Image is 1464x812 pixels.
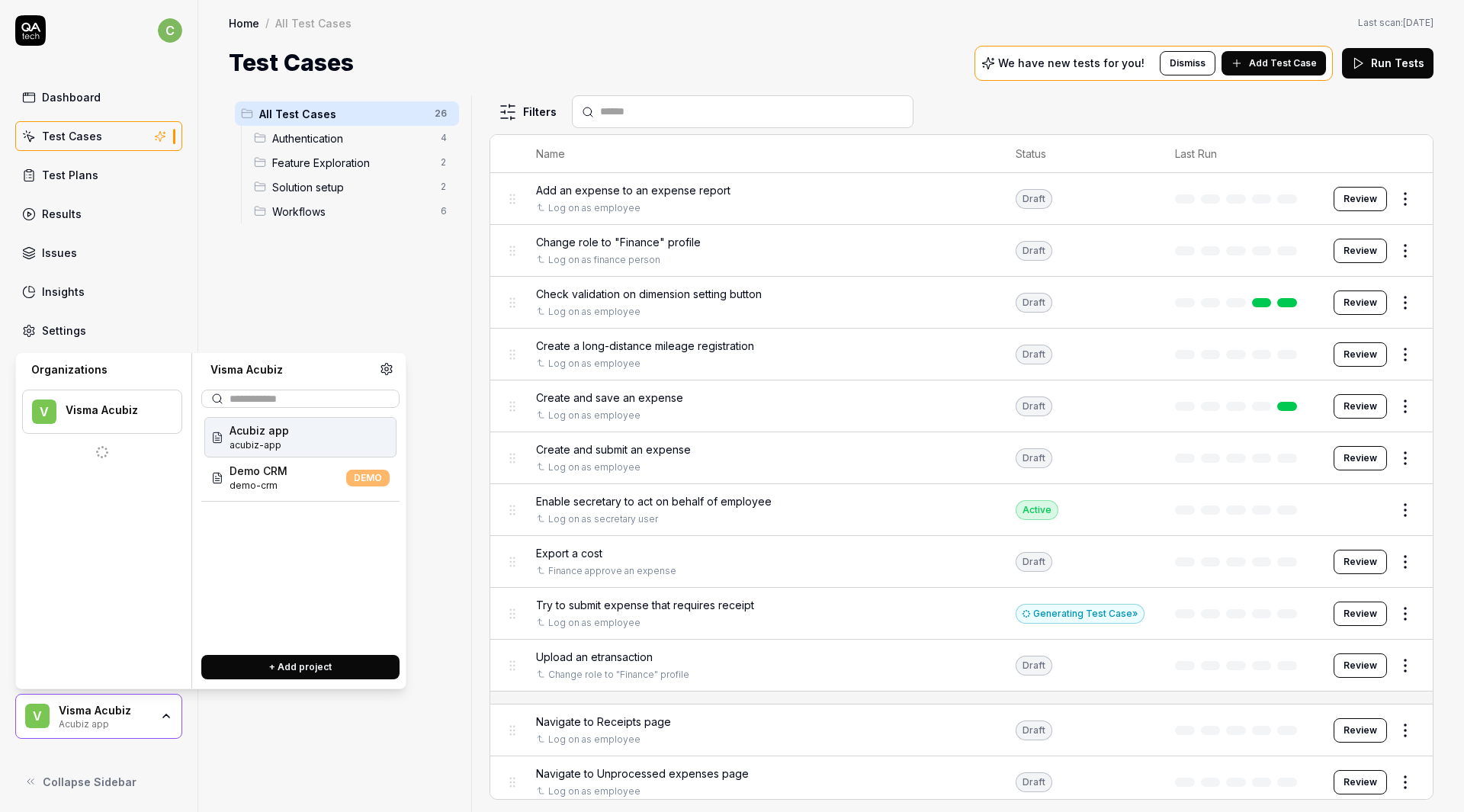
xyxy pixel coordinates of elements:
[32,400,56,424] span: V
[272,130,432,146] span: Authentication
[1016,448,1052,468] div: Draft
[490,329,1433,380] tr: Create a long-distance mileage registrationLog on as employeeDraftReview
[272,204,432,220] span: Workflows
[1334,446,1387,470] a: Review
[22,390,182,434] button: VVisma Acubiz
[435,178,453,196] span: 2
[536,234,701,250] span: Change role to "Finance" profile
[435,129,453,147] span: 4
[248,175,459,199] div: Drag to reorderSolution setup2
[1334,394,1387,419] button: Review
[490,225,1433,277] tr: Change role to "Finance" profileLog on as finance personDraftReview
[536,545,602,561] span: Export a cost
[536,286,762,302] span: Check validation on dimension setting button
[490,97,566,127] button: Filters
[1358,16,1433,30] span: Last scan:
[15,694,182,740] button: VVisma AcubizAcubiz app
[1334,187,1387,211] button: Review
[1334,550,1387,574] a: Review
[548,564,676,578] a: Finance approve an expense
[1334,653,1387,678] a: Review
[1016,500,1058,520] div: Active
[548,733,640,746] a: Log on as employee
[42,245,77,261] div: Issues
[1016,604,1145,624] div: Generating Test Case »
[230,422,289,438] span: Acubiz app
[435,153,453,172] span: 2
[15,82,182,112] a: Dashboard
[548,357,640,371] a: Log on as employee
[229,15,259,30] a: Home
[59,717,150,729] div: Acubiz app
[346,470,390,486] span: DEMO
[42,89,101,105] div: Dashboard
[1160,135,1318,173] th: Last Run
[15,766,182,797] button: Collapse Sidebar
[1403,17,1433,28] time: [DATE]
[1249,56,1317,70] span: Add Test Case
[490,536,1433,588] tr: Export a costFinance approve an expenseDraftReview
[201,362,380,377] div: Visma Acubiz
[490,640,1433,692] tr: Upload an etransactionChange role to "Finance" profileDraftReview
[1342,48,1433,79] button: Run Tests
[42,206,82,222] div: Results
[43,774,136,790] span: Collapse Sidebar
[59,704,150,717] div: Visma Acubiz
[536,493,772,509] span: Enable secretary to act on behalf of employee
[536,390,683,406] span: Create and save an expense
[536,649,653,665] span: Upload an etransaction
[265,15,269,30] div: /
[1334,770,1387,794] button: Review
[1016,241,1052,261] div: Draft
[272,179,432,195] span: Solution setup
[42,284,85,300] div: Insights
[536,714,671,730] span: Navigate to Receipts page
[1334,342,1387,367] button: Review
[536,441,691,457] span: Create and submit an expense
[1016,396,1052,416] div: Draft
[1160,51,1215,75] button: Dismiss
[548,785,640,798] a: Log on as employee
[998,58,1145,69] p: We have new tests for you!
[548,409,640,422] a: Log on as employee
[158,18,182,43] span: c
[548,512,658,526] a: Log on as secretary user
[229,46,354,80] h1: Test Cases
[1334,718,1387,743] button: Review
[1334,602,1387,626] button: Review
[201,655,400,679] button: + Add project
[15,121,182,151] a: Test Cases
[490,484,1433,536] tr: Enable secretary to act on behalf of employeeLog on as secretary userActive
[1016,656,1052,676] div: Draft
[490,380,1433,432] tr: Create and save an expenseLog on as employeeDraftReview
[548,461,640,474] a: Log on as employee
[275,15,352,30] div: All Test Cases
[15,316,182,345] a: Settings
[230,479,287,493] span: Project ID: Fr3R
[435,202,453,220] span: 6
[25,704,50,728] span: V
[1016,345,1052,364] div: Draft
[248,150,459,175] div: Drag to reorderFeature Exploration2
[42,128,102,144] div: Test Cases
[1016,604,1145,624] button: Generating Test Case»
[1016,721,1052,740] div: Draft
[42,323,86,339] div: Settings
[1334,239,1387,263] button: Review
[548,616,640,630] a: Log on as employee
[1334,290,1387,315] button: Review
[1000,135,1160,173] th: Status
[490,173,1433,225] tr: Add an expense to an expense reportLog on as employeeDraftReview
[22,362,182,377] div: Organizations
[536,765,749,782] span: Navigate to Unprocessed expenses page
[230,438,289,452] span: Project ID: l8Vx
[230,463,287,479] span: Demo CRM
[1016,607,1145,620] a: Generating Test Case»
[1016,293,1052,313] div: Draft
